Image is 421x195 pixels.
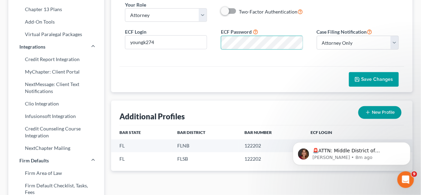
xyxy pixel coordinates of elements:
a: Chapter 13 Plans [8,3,104,16]
td: 122202 [239,139,305,152]
td: FL [111,152,172,165]
th: ECF Login [305,126,365,139]
a: Firm Defaults [8,154,104,167]
button: New Profile [358,106,402,119]
input: Enter ecf login... [125,36,207,49]
th: Bar State [111,126,172,139]
td: FLSB [172,152,239,165]
a: Virtual Paralegal Packages [8,28,104,41]
div: Additional Profiles [119,111,185,121]
td: FLNB [172,139,239,152]
a: Clio Integration [8,97,104,110]
button: Save Changes [349,72,399,87]
a: MyChapter: Client Portal [8,66,104,78]
a: Integrations [8,41,104,53]
a: NextChapter Mailing [8,142,104,154]
iframe: Intercom live chat [397,171,414,188]
a: NextMessage: Client Text Notifications [8,78,104,97]
td: FL [111,139,172,152]
label: ECF Password [221,28,252,35]
label: ECF Login [125,28,146,35]
span: Firm Defaults [19,157,49,164]
label: Case Filing Notification [317,27,373,36]
a: Add-On Tools [8,16,104,28]
a: Credit Report Integration [8,53,104,66]
th: Bar Number [239,126,305,139]
td: 122202 [239,152,305,165]
th: Bar District [172,126,239,139]
a: Credit Counseling Course Integration [8,122,104,142]
span: 9 [412,171,417,177]
span: Integrations [19,43,45,50]
span: Two-Factor Authentication [239,9,297,15]
span: Your Role [125,2,146,8]
a: Infusionsoft Integration [8,110,104,122]
iframe: Intercom notifications message [283,128,421,176]
a: Firm Area of Law [8,167,104,179]
span: Save Changes [361,76,393,82]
